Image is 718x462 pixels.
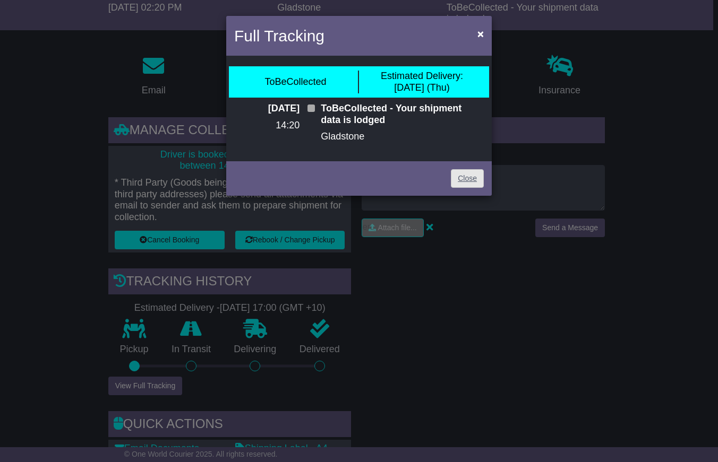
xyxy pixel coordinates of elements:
div: [DATE] (Thu) [381,71,463,93]
h4: Full Tracking [234,24,324,48]
p: [DATE] [234,103,300,115]
button: Close [472,23,489,45]
span: Estimated Delivery: [381,71,463,81]
div: ToBeCollected [264,76,326,88]
p: ToBeCollected - Your shipment data is lodged [321,103,484,126]
a: Close [451,169,484,188]
p: Gladstone [321,131,484,143]
span: × [477,28,484,40]
p: 14:20 [234,120,300,132]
